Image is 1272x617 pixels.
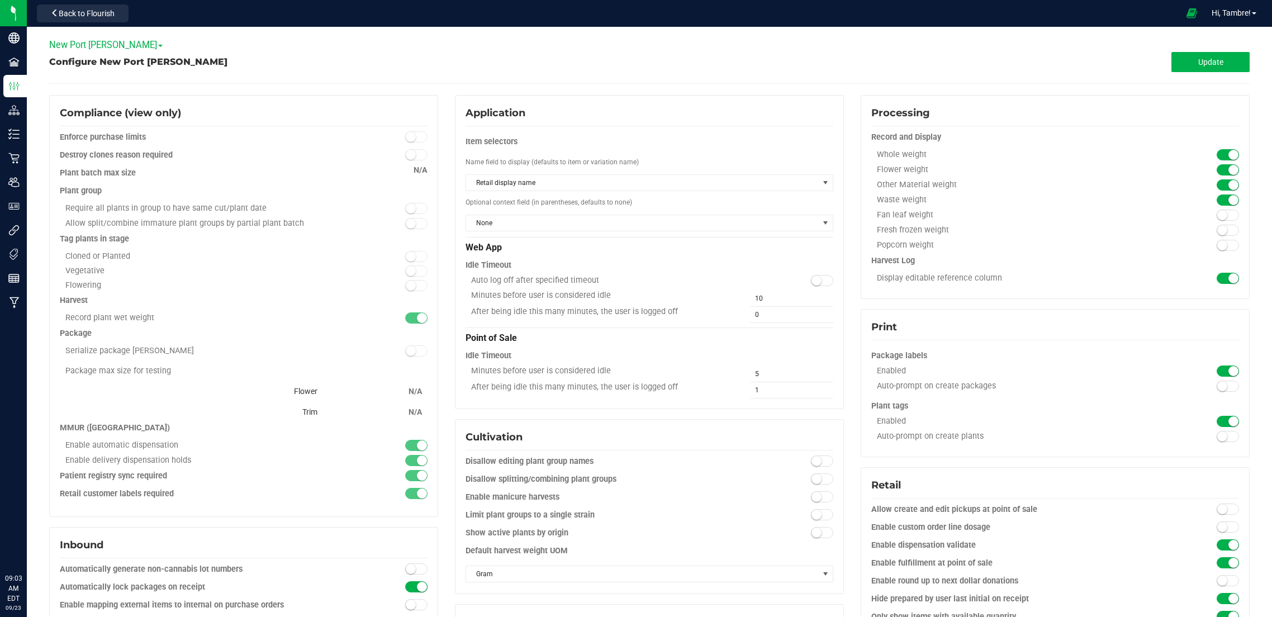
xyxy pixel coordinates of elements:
iframe: Resource center unread badge [33,526,46,539]
input: 10 [750,291,834,306]
inline-svg: Users [8,177,20,188]
inline-svg: Distribution [8,105,20,116]
div: Other Material weight [871,180,1147,190]
div: Enable dispensation validate [871,540,1147,551]
div: Enforce purchase limits [60,132,336,143]
div: Enabled [871,416,1147,426]
div: Harvest [60,295,428,306]
inline-svg: Tags [8,249,20,260]
inline-svg: User Roles [8,201,20,212]
div: Require all plants in group to have same cut/plant date [60,203,336,213]
div: Print [871,320,1239,335]
div: Serialize package [PERSON_NAME] [60,346,336,356]
div: Plant tags [871,396,1239,416]
div: Plant group [60,186,428,197]
span: Retail display name [466,175,819,191]
div: Enable mapping external items to internal on purchase orders [60,600,336,611]
div: Vegetative [60,266,336,276]
div: Disallow editing plant group names [466,456,742,467]
div: Disallow splitting/combining plant groups [466,474,742,485]
div: Processing [871,106,1239,121]
span: Gram [466,566,819,582]
inline-svg: Integrations [8,225,20,236]
div: Flower [60,381,317,401]
div: Application [466,106,833,121]
div: Patient registry sync required [60,471,336,482]
div: Auto-prompt on create packages [871,381,1147,391]
div: Enable manicure harvests [466,492,742,503]
p: 09/23 [5,604,22,612]
span: Configure New Port [PERSON_NAME] [49,56,227,67]
span: None [466,215,819,231]
div: Whole weight [871,150,1147,160]
div: Hide prepared by user last initial on receipt [871,594,1147,605]
span: Hi, Tambre! [1212,8,1251,17]
div: Retail customer labels required [60,488,336,500]
inline-svg: Company [8,32,20,44]
p: 09:03 AM EDT [5,573,22,604]
div: Allow create and edit pickups at point of sale [871,504,1147,515]
div: Flowering [60,281,336,290]
div: Minutes before user is considered idle [466,366,742,376]
div: Default harvest weight UOM [466,545,833,557]
div: Cultivation [466,430,833,445]
div: Enable fulfillment at point of sale [871,558,1147,569]
div: Cloned or Planted [60,251,336,261]
div: MMUR ([GEOGRAPHIC_DATA]) [60,423,428,434]
div: Auto log off after specified timeout [466,276,742,286]
div: Enable delivery dispensation holds [60,455,336,466]
div: Compliance (view only) [60,106,428,121]
div: Plant batch max size [60,168,428,179]
iframe: Resource center [11,528,45,561]
input: 5 [750,366,834,382]
div: Waste weight [871,195,1147,205]
div: Inbound [60,538,428,553]
div: Package [60,328,428,339]
inline-svg: Configuration [8,80,20,92]
span: Back to Flourish [59,9,115,18]
div: Retail [871,478,1239,493]
inline-svg: Manufacturing [8,297,20,308]
span: New Port [PERSON_NAME] [49,40,163,50]
span: Open Ecommerce Menu [1179,2,1204,24]
div: Enable automatic dispensation [60,440,336,450]
div: Idle Timeout [466,346,833,366]
configuration-section-card: Print [861,340,1250,348]
div: Allow split/combine immature plant groups by partial plant batch [60,219,336,229]
div: Item selectors [466,132,833,152]
div: Package labels [871,346,1239,366]
div: Automatically generate non-cannabis lot numbers [60,564,336,575]
div: Web App [466,237,833,255]
inline-svg: Retail [8,153,20,164]
div: Fan leaf weight [871,210,1147,220]
input: 0 [750,307,834,322]
inline-svg: Inventory [8,129,20,140]
div: Point of Sale [466,328,833,346]
div: Automatically lock packages on receipt [60,582,336,593]
div: N/A [405,402,422,422]
div: Popcorn weight [871,240,1147,250]
configuration-section-card: Processing [861,257,1250,265]
div: Enable custom order line dosage [871,522,1147,533]
div: Enable round up to next dollar donations [871,576,1147,587]
input: 1 [750,382,834,398]
configuration-section-card: Application [455,335,844,343]
div: Auto-prompt on create plants [871,431,1147,442]
div: Minutes before user is considered idle [466,291,742,301]
div: Tag plants in stage [60,234,428,245]
div: Show active plants by origin [466,528,742,539]
div: Package max size for testing [60,361,428,381]
div: Destroy clones reason required [60,150,336,161]
span: Update [1198,58,1223,67]
inline-svg: Facilities [8,56,20,68]
div: Display editable reference column [871,273,1147,283]
configuration-section-card: Compliance (view only) [49,424,438,432]
div: Idle Timeout [466,255,833,276]
button: Back to Flourish [37,4,129,22]
div: After being idle this many minutes, the user is logged off [466,307,742,317]
div: Fresh frozen weight [871,225,1147,235]
button: Update [1171,52,1250,72]
configuration-section-card: Cultivation [455,569,844,577]
div: N/A [405,381,422,401]
div: Optional context field (in parentheses, defaults to none) [466,192,833,212]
